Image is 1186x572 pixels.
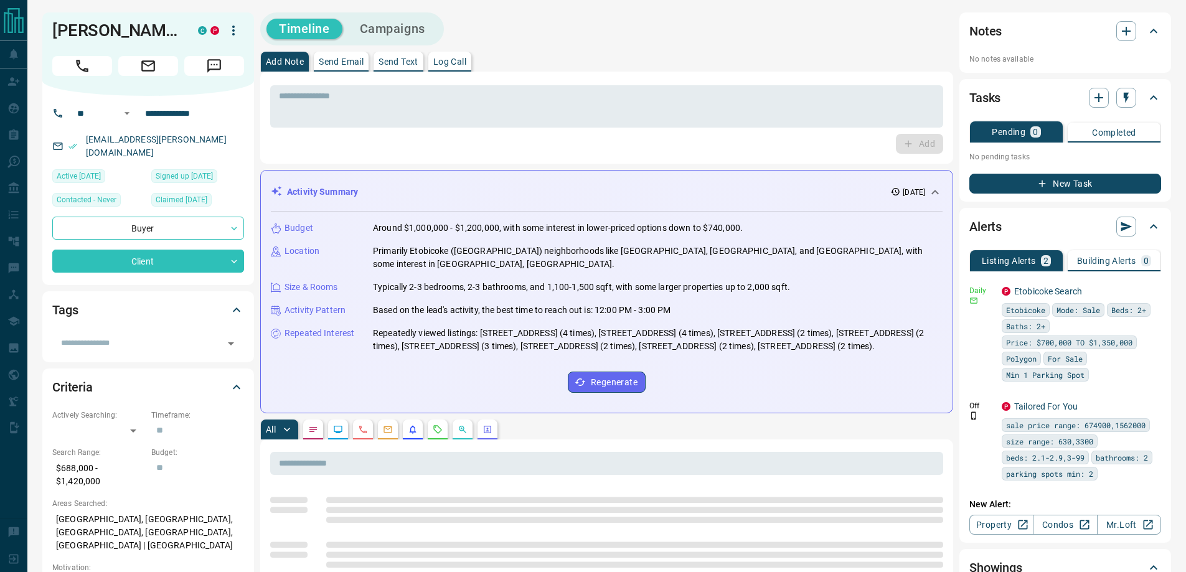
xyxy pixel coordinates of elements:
[285,304,346,317] p: Activity Pattern
[1002,287,1010,296] div: property.ca
[52,217,244,240] div: Buyer
[969,212,1161,241] div: Alerts
[373,222,743,235] p: Around $1,000,000 - $1,200,000, with some interest in lower-priced options down to $740,000.
[156,194,207,206] span: Claimed [DATE]
[969,83,1161,113] div: Tasks
[222,335,240,352] button: Open
[52,509,244,556] p: [GEOGRAPHIC_DATA], [GEOGRAPHIC_DATA], [GEOGRAPHIC_DATA], [GEOGRAPHIC_DATA], [GEOGRAPHIC_DATA] | [...
[969,54,1161,65] p: No notes available
[969,498,1161,511] p: New Alert:
[1092,128,1136,137] p: Completed
[969,148,1161,166] p: No pending tasks
[347,19,438,39] button: Campaigns
[373,327,943,353] p: Repeatedly viewed listings: [STREET_ADDRESS] (4 times), [STREET_ADDRESS] (4 times), [STREET_ADDRE...
[266,57,304,66] p: Add Note
[373,245,943,271] p: Primarily Etobicoke ([GEOGRAPHIC_DATA]) neighborhoods like [GEOGRAPHIC_DATA], [GEOGRAPHIC_DATA], ...
[969,16,1161,46] div: Notes
[52,377,93,397] h2: Criteria
[358,424,368,434] svg: Calls
[1006,336,1132,349] span: Price: $700,000 TO $1,350,000
[1033,515,1097,535] a: Condos
[969,285,994,296] p: Daily
[1006,320,1045,332] span: Baths: 2+
[458,424,468,434] svg: Opportunities
[1043,256,1048,265] p: 2
[969,88,1000,108] h2: Tasks
[969,217,1002,237] h2: Alerts
[1006,304,1045,316] span: Etobicoke
[52,458,145,492] p: $688,000 - $1,420,000
[373,304,671,317] p: Based on the lead's activity, the best time to reach out is: 12:00 PM - 3:00 PM
[982,256,1036,265] p: Listing Alerts
[52,169,145,187] div: Wed Sep 24 2025
[1033,128,1038,136] p: 0
[969,296,978,305] svg: Email
[1014,401,1078,411] a: Tailored For You
[271,181,943,204] div: Activity Summary[DATE]
[1014,286,1082,296] a: Etobicoke Search
[52,295,244,325] div: Tags
[57,170,101,182] span: Active [DATE]
[969,21,1002,41] h2: Notes
[1144,256,1149,265] p: 0
[969,411,978,420] svg: Push Notification Only
[86,134,227,157] a: [EMAIL_ADDRESS][PERSON_NAME][DOMAIN_NAME]
[210,26,219,35] div: property.ca
[120,106,134,121] button: Open
[969,400,994,411] p: Off
[1006,352,1037,365] span: Polygon
[184,56,244,76] span: Message
[383,424,393,434] svg: Emails
[1111,304,1146,316] span: Beds: 2+
[52,498,244,509] p: Areas Searched:
[151,193,244,210] div: Fri Mar 14 2025
[287,185,358,199] p: Activity Summary
[379,57,418,66] p: Send Text
[1006,467,1093,480] span: parking spots min: 2
[903,187,925,198] p: [DATE]
[52,300,78,320] h2: Tags
[1096,451,1148,464] span: bathrooms: 2
[52,410,145,421] p: Actively Searching:
[992,128,1025,136] p: Pending
[308,424,318,434] svg: Notes
[1006,435,1093,448] span: size range: 630,3300
[285,281,338,294] p: Size & Rooms
[52,372,244,402] div: Criteria
[1002,402,1010,411] div: property.ca
[52,21,179,40] h1: [PERSON_NAME]
[1006,368,1085,381] span: Min 1 Parking Spot
[198,26,207,35] div: condos.ca
[433,57,466,66] p: Log Call
[52,56,112,76] span: Call
[52,447,145,458] p: Search Range:
[319,57,364,66] p: Send Email
[1077,256,1136,265] p: Building Alerts
[333,424,343,434] svg: Lead Browsing Activity
[285,327,354,340] p: Repeated Interest
[156,170,213,182] span: Signed up [DATE]
[969,515,1033,535] a: Property
[285,245,319,258] p: Location
[1048,352,1083,365] span: For Sale
[118,56,178,76] span: Email
[1057,304,1100,316] span: Mode: Sale
[151,447,244,458] p: Budget:
[68,142,77,151] svg: Email Verified
[1006,451,1085,464] span: beds: 2.1-2.9,3-99
[408,424,418,434] svg: Listing Alerts
[373,281,790,294] p: Typically 2-3 bedrooms, 2-3 bathrooms, and 1,100-1,500 sqft, with some larger properties up to 2,...
[568,372,646,393] button: Regenerate
[266,19,342,39] button: Timeline
[266,425,276,434] p: All
[151,410,244,421] p: Timeframe:
[285,222,313,235] p: Budget
[151,169,244,187] div: Fri Mar 14 2025
[1006,419,1146,431] span: sale price range: 674900,1562000
[1097,515,1161,535] a: Mr.Loft
[52,250,244,273] div: Client
[57,194,116,206] span: Contacted - Never
[482,424,492,434] svg: Agent Actions
[433,424,443,434] svg: Requests
[969,174,1161,194] button: New Task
